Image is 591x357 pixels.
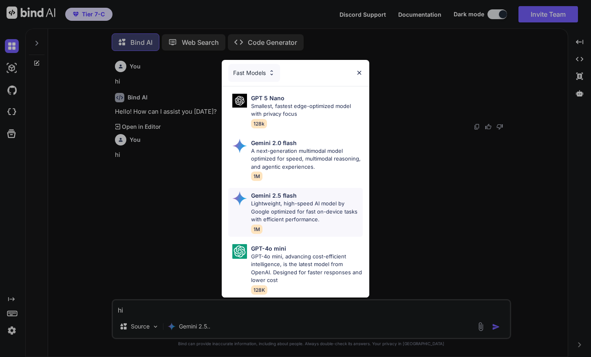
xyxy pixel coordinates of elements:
[268,69,275,76] img: Pick Models
[251,253,363,284] p: GPT-4o mini, advancing cost-efficient intelligence, is the latest model from OpenAI. Designed for...
[251,139,297,147] p: Gemini 2.0 flash
[251,94,284,102] p: GPT 5 Nano
[232,191,247,206] img: Pick Models
[251,225,262,234] span: 1M
[251,102,363,118] p: Smallest, fastest edge-optimized model with privacy focus
[251,200,363,224] p: Lightweight, high-speed AI model by Google optimized for fast on-device tasks with efficient perf...
[232,244,247,259] img: Pick Models
[228,64,280,82] div: Fast Models
[251,119,267,128] span: 128k
[232,94,247,108] img: Pick Models
[356,69,363,76] img: close
[251,285,267,295] span: 128K
[251,147,363,171] p: A next-generation multimodal model optimized for speed, multimodal reasoning, and agentic experie...
[251,244,286,253] p: GPT-4o mini
[232,139,247,153] img: Pick Models
[251,191,297,200] p: Gemini 2.5 flash
[251,172,262,181] span: 1M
